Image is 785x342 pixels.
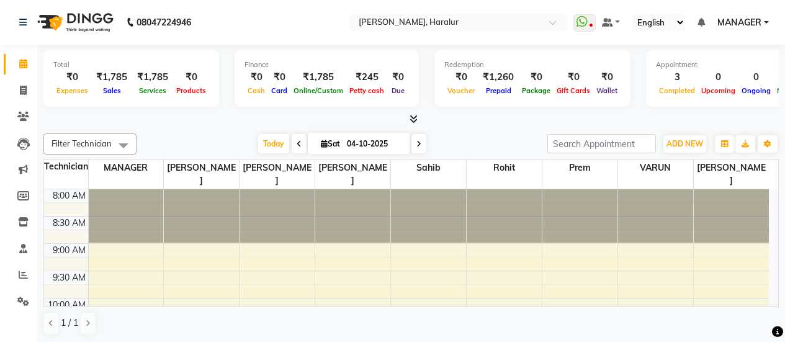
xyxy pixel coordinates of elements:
[547,134,656,153] input: Search Appointment
[50,244,88,257] div: 9:00 AM
[738,86,774,95] span: Ongoing
[44,160,88,173] div: Technician
[346,70,387,84] div: ₹245
[100,86,124,95] span: Sales
[663,135,706,153] button: ADD NEW
[240,160,315,189] span: [PERSON_NAME]
[132,70,173,84] div: ₹1,785
[32,5,117,40] img: logo
[618,160,693,176] span: VARUN
[717,16,761,29] span: MANAGER
[52,138,112,148] span: Filter Technician
[50,271,88,284] div: 9:30 AM
[61,317,78,330] span: 1 / 1
[666,139,703,148] span: ADD NEW
[483,86,514,95] span: Prepaid
[45,299,88,312] div: 10:00 AM
[244,60,409,70] div: Finance
[444,60,621,70] div: Redemption
[593,86,621,95] span: Wallet
[173,70,209,84] div: ₹0
[738,70,774,84] div: 0
[136,86,169,95] span: Services
[444,70,478,84] div: ₹0
[698,70,738,84] div: 0
[290,70,346,84] div: ₹1,785
[542,160,617,176] span: Prem
[694,160,769,189] span: [PERSON_NAME]
[698,86,738,95] span: Upcoming
[388,86,408,95] span: Due
[258,134,289,153] span: Today
[343,135,405,153] input: 2025-10-04
[91,70,132,84] div: ₹1,785
[173,86,209,95] span: Products
[346,86,387,95] span: Petty cash
[53,70,91,84] div: ₹0
[519,70,554,84] div: ₹0
[164,160,239,189] span: [PERSON_NAME]
[50,217,88,230] div: 8:30 AM
[268,86,290,95] span: Card
[391,160,466,176] span: sahib
[53,60,209,70] div: Total
[318,139,343,148] span: Sat
[244,70,268,84] div: ₹0
[290,86,346,95] span: Online/Custom
[554,70,593,84] div: ₹0
[387,70,409,84] div: ₹0
[554,86,593,95] span: Gift Cards
[268,70,290,84] div: ₹0
[89,160,164,176] span: MANAGER
[444,86,478,95] span: Voucher
[519,86,554,95] span: Package
[315,160,390,189] span: [PERSON_NAME]
[244,86,268,95] span: Cash
[53,86,91,95] span: Expenses
[478,70,519,84] div: ₹1,260
[593,70,621,84] div: ₹0
[656,70,698,84] div: 3
[467,160,542,176] span: rohit
[137,5,191,40] b: 08047224946
[656,86,698,95] span: Completed
[50,189,88,202] div: 8:00 AM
